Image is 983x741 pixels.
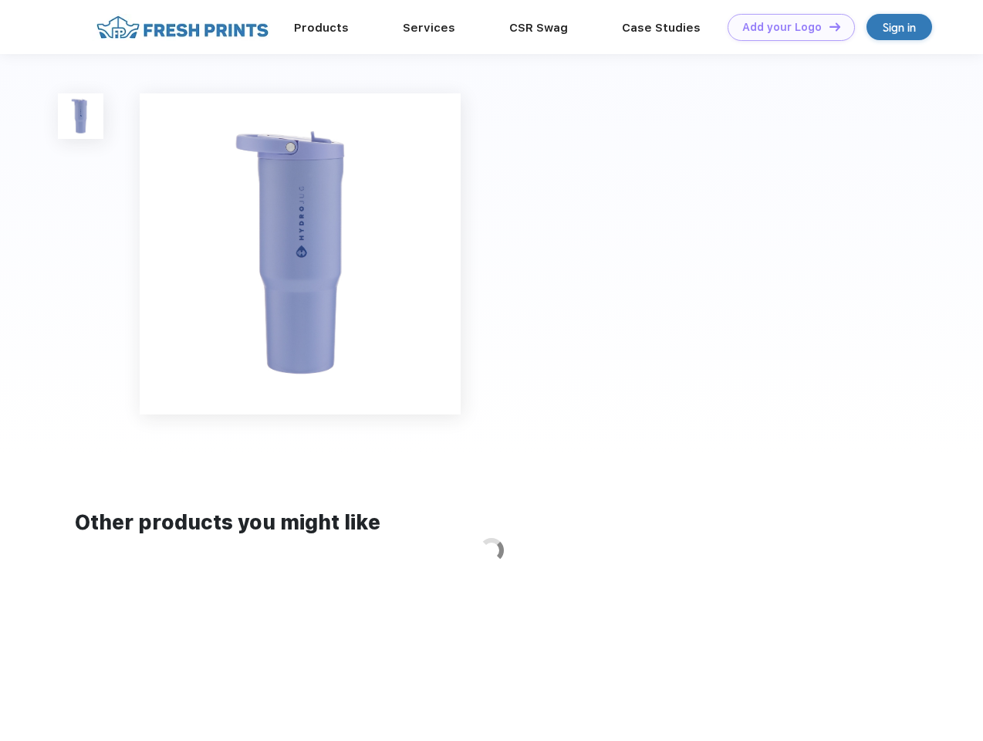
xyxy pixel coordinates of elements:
[92,14,273,41] img: fo%20logo%202.webp
[742,21,822,34] div: Add your Logo
[829,22,840,31] img: DT
[866,14,932,40] a: Sign in
[75,508,907,538] div: Other products you might like
[58,93,103,139] img: func=resize&h=100
[140,93,461,414] img: func=resize&h=640
[883,19,916,36] div: Sign in
[294,21,349,35] a: Products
